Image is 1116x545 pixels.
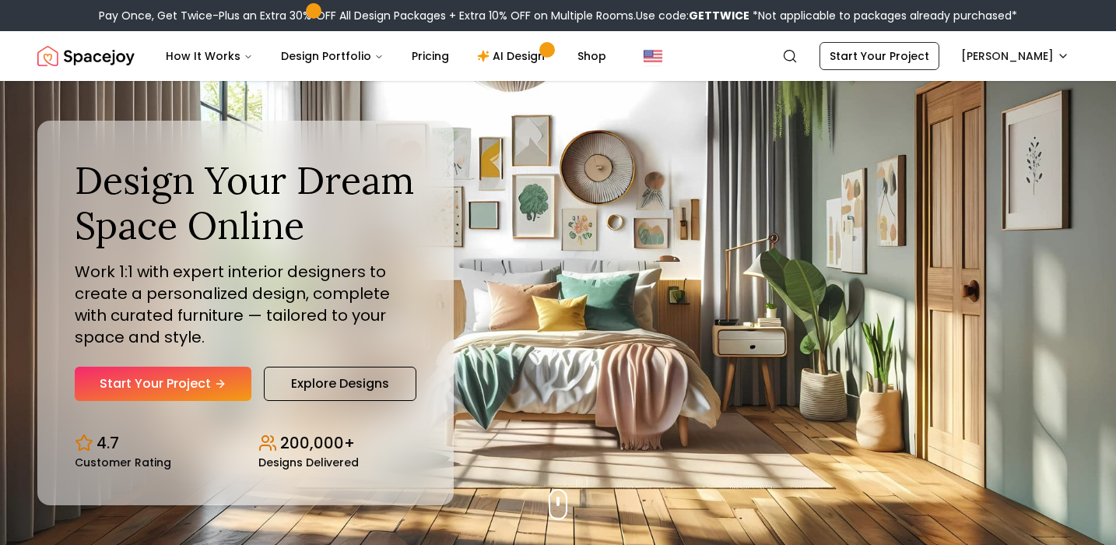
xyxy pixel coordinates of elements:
nav: Main [153,40,619,72]
span: Use code: [636,8,749,23]
a: Start Your Project [819,42,939,70]
small: Customer Rating [75,457,171,468]
button: Design Portfolio [268,40,396,72]
button: [PERSON_NAME] [952,42,1079,70]
button: How It Works [153,40,265,72]
a: Shop [565,40,619,72]
small: Designs Delivered [258,457,359,468]
img: Spacejoy Logo [37,40,135,72]
a: Start Your Project [75,367,251,401]
b: GETTWICE [689,8,749,23]
p: 200,000+ [280,432,355,454]
div: Design stats [75,420,416,468]
h1: Design Your Dream Space Online [75,158,416,248]
span: *Not applicable to packages already purchased* [749,8,1017,23]
nav: Global [37,31,1079,81]
a: Explore Designs [264,367,416,401]
a: Pricing [399,40,461,72]
img: United States [644,47,662,65]
a: Spacejoy [37,40,135,72]
p: Work 1:1 with expert interior designers to create a personalized design, complete with curated fu... [75,261,416,348]
a: AI Design [465,40,562,72]
p: 4.7 [97,432,119,454]
div: Pay Once, Get Twice-Plus an Extra 30% OFF All Design Packages + Extra 10% OFF on Multiple Rooms. [99,8,1017,23]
